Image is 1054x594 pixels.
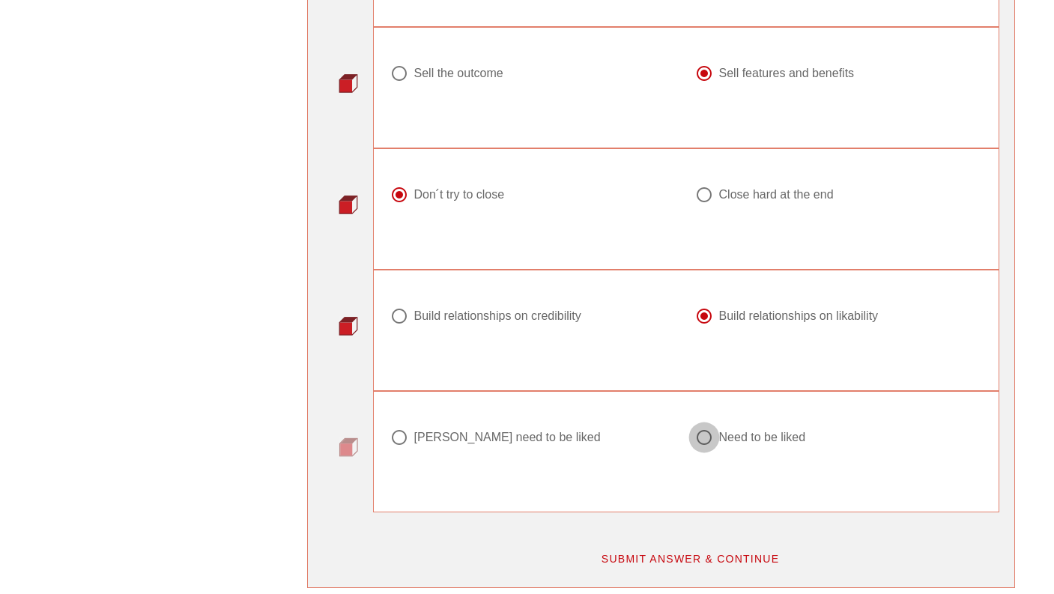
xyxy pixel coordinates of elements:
[339,73,358,93] img: question-bullet-actve.png
[719,309,879,324] div: Build relationships on likability
[414,66,503,81] div: Sell the outcome
[719,66,855,81] div: Sell features and benefits
[414,187,505,202] div: Don ́t try to close
[414,430,601,445] div: [PERSON_NAME] need to be liked
[339,316,358,336] img: question-bullet-actve.png
[719,187,834,202] div: Close hard at the end
[339,195,358,214] img: question-bullet-actve.png
[589,545,792,572] button: SUBMIT ANSWER & CONTINUE
[339,437,358,457] img: question-bullet.png
[414,309,581,324] div: Build relationships on credibility
[601,553,780,565] span: SUBMIT ANSWER & CONTINUE
[719,430,806,445] div: Need to be liked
